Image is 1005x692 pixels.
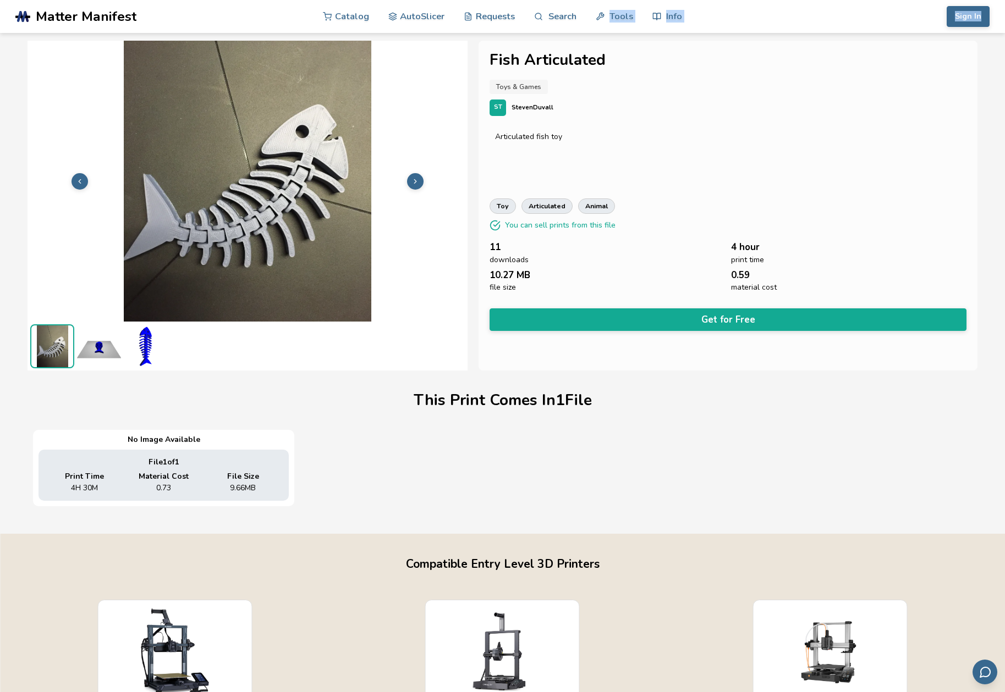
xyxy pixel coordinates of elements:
span: print time [731,256,764,264]
button: Get for Free [490,308,966,331]
div: No Image Available [39,435,289,444]
span: File Size [227,472,259,481]
button: Sign In [947,6,990,27]
span: 0.73 [156,484,171,492]
a: animal [578,198,615,214]
span: Material Cost [139,472,189,481]
p: You can sell prints from this file [505,219,616,231]
span: 0.59 [731,270,750,280]
button: Send feedback via email [973,660,997,684]
span: 4H 30M [71,484,98,492]
h2: Compatible Entry Level 3D Printers [11,556,994,573]
h1: Fish Articulated [490,52,966,69]
span: 4 hour [731,242,760,252]
span: 9.66 MB [230,484,256,492]
span: ST [494,104,502,111]
span: 11 [490,242,501,252]
span: downloads [490,256,529,264]
span: Print Time [65,472,104,481]
div: File 1 of 1 [47,458,281,467]
a: toy [490,198,516,214]
span: 10.27 MB [490,270,530,280]
div: Articulated fish toy [495,132,961,141]
a: articulated [521,198,573,214]
h1: This Print Comes In 1 File [414,392,592,409]
span: file size [490,283,516,292]
p: StevenDuvall [512,102,553,113]
span: material cost [731,283,777,292]
a: Toys & Games [490,80,548,94]
span: Matter Manifest [36,9,136,24]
